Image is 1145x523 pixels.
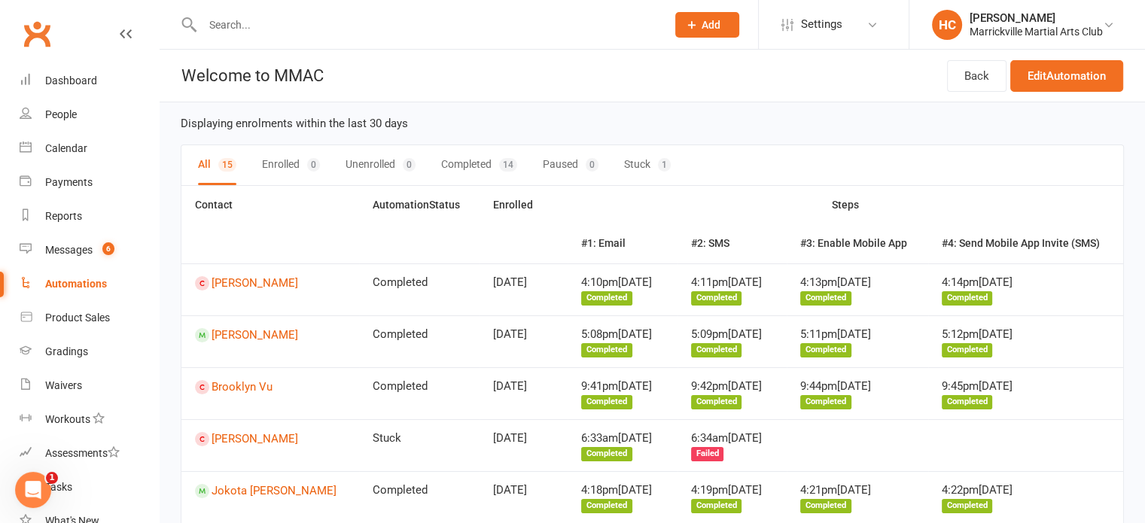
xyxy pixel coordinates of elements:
[346,145,416,185] button: Unenrolled0
[102,242,114,255] span: 6
[942,380,1013,393] time: 9:45pm[DATE]
[581,447,632,461] div: Completed
[942,291,993,306] div: Completed
[800,499,851,513] div: Completed
[359,471,480,523] td: Completed
[45,481,72,493] div: Tasks
[20,335,159,369] a: Gradings
[581,276,652,289] time: 4:10pm[DATE]
[45,345,88,357] div: Gradings
[942,276,1013,289] time: 4:14pm[DATE]
[568,186,1123,224] th: Steps
[691,484,762,497] time: 4:19pm[DATE]
[691,499,742,513] div: Completed
[581,432,652,445] time: 6:33am[DATE]
[45,142,87,154] div: Calendar
[198,14,656,35] input: Search...
[787,224,928,263] th: #3: Enable Mobile App
[218,158,236,172] div: 15
[20,132,159,166] a: Calendar
[15,472,51,508] iframe: Intercom live chat
[581,395,632,409] div: Completed
[20,369,159,403] a: Waivers
[658,158,671,172] div: 1
[45,413,90,425] div: Workouts
[942,499,993,513] div: Completed
[20,64,159,98] a: Dashboard
[691,447,724,461] div: Failed
[195,432,346,446] a: [PERSON_NAME]
[581,499,632,513] div: Completed
[493,380,550,393] time: [DATE]
[702,19,720,31] span: Add
[45,447,120,459] div: Assessments
[543,145,598,185] button: Paused0
[624,145,671,185] button: Stuck1
[800,484,871,497] time: 4:21pm[DATE]
[581,380,652,393] time: 9:41pm[DATE]
[691,276,762,289] time: 4:11pm[DATE]
[20,199,159,233] a: Reports
[20,98,159,132] a: People
[195,380,346,394] a: Brooklyn Vu
[1010,60,1123,92] a: EditAutomation
[800,291,851,306] div: Completed
[45,210,82,222] div: Reports
[195,328,346,342] a: [PERSON_NAME]
[801,8,842,41] span: Settings
[691,291,742,306] div: Completed
[18,15,56,53] a: Clubworx
[691,380,762,393] time: 9:42pm[DATE]
[45,176,93,188] div: Payments
[359,186,480,263] th: Automation Status
[480,186,568,263] th: Enrolled
[970,11,1103,25] div: [PERSON_NAME]
[359,367,480,419] td: Completed
[403,158,416,172] div: 0
[691,432,762,445] time: 6:34am[DATE]
[181,186,359,263] th: Contact
[493,328,550,341] time: [DATE]
[20,403,159,436] a: Workouts
[493,484,550,497] time: [DATE]
[568,224,677,263] th: #1: Email
[800,328,871,341] time: 5:11pm[DATE]
[675,12,739,38] button: Add
[942,343,993,357] div: Completed
[45,278,107,290] div: Automations
[581,343,632,357] div: Completed
[45,108,77,120] div: People
[45,74,97,87] div: Dashboard
[160,50,324,102] h1: Welcome to MMAC
[942,484,1013,497] time: 4:22pm[DATE]
[20,267,159,301] a: Automations
[970,25,1103,38] div: Marrickville Martial Arts Club
[586,158,598,172] div: 0
[942,328,1013,341] time: 5:12pm[DATE]
[691,328,762,341] time: 5:09pm[DATE]
[20,301,159,335] a: Product Sales
[691,395,742,409] div: Completed
[195,276,346,290] a: [PERSON_NAME]
[359,315,480,367] td: Completed
[45,379,82,391] div: Waivers
[262,145,320,185] button: Enrolled0
[493,276,550,289] time: [DATE]
[441,145,517,185] button: Completed14
[691,343,742,357] div: Completed
[932,10,962,40] div: HC
[307,158,320,172] div: 0
[198,145,236,185] button: All15
[581,484,652,497] time: 4:18pm[DATE]
[46,472,58,484] span: 1
[20,166,159,199] a: Payments
[195,484,346,498] a: Jokota [PERSON_NAME]
[359,263,480,315] td: Completed
[20,233,159,267] a: Messages 6
[45,244,93,256] div: Messages
[947,60,1006,92] a: Back
[800,276,871,289] time: 4:13pm[DATE]
[20,470,159,504] a: Tasks
[359,419,480,471] td: Stuck
[928,224,1123,263] th: #4: Send Mobile App Invite (SMS)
